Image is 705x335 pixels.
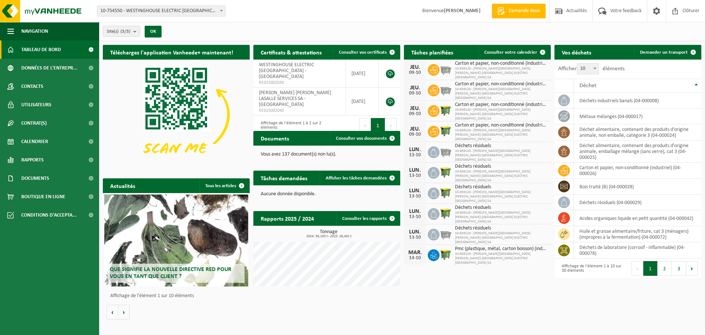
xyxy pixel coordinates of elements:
[455,149,547,162] span: 10-859120 - [PERSON_NAME][GEOGRAPHIC_DATA][PERSON_NAME]-[GEOGRAPHIC_DATA] ELECTRIC [GEOGRAPHIC_DA...
[21,132,48,151] span: Calendrier
[97,6,225,17] span: 10-754550 - WESTINGHOUSE ELECTRIC BELGIUM - NIVELLES
[120,29,130,34] count: (3/3)
[455,122,547,128] span: Carton et papier, non-conditionné (industriel)
[455,211,547,224] span: 10-859120 - [PERSON_NAME][GEOGRAPHIC_DATA][PERSON_NAME]-[GEOGRAPHIC_DATA] ELECTRIC [GEOGRAPHIC_DA...
[385,118,397,133] button: Next
[408,85,422,91] div: JEU.
[574,140,701,163] td: déchet alimentaire, contenant des produits d'origine animale, emballage mélangé (sans verre), cat...
[440,186,452,199] img: WB-1100-HPE-GN-50
[408,173,422,178] div: 13-10
[253,211,321,225] h2: Rapports 2025 / 2024
[257,117,323,133] div: Affichage de l'élément 1 à 2 sur 2 éléments
[257,229,400,238] h3: Tonnage
[558,260,624,277] div: Affichage de l'élément 1 à 10 sur 30 éléments
[145,26,162,38] button: OK
[408,91,422,96] div: 09-10
[326,176,387,181] span: Afficher les tâches demandées
[574,108,701,124] td: métaux mélangés (04-000017)
[455,128,547,142] span: 10-859120 - [PERSON_NAME][GEOGRAPHIC_DATA][PERSON_NAME]-[GEOGRAPHIC_DATA] ELECTRIC [GEOGRAPHIC_DA...
[455,252,547,265] span: 10-859120 - [PERSON_NAME][GEOGRAPHIC_DATA][PERSON_NAME]-[GEOGRAPHIC_DATA] ELECTRIC [GEOGRAPHIC_DA...
[455,164,547,170] span: Déchets résiduels
[455,190,547,203] span: 10-859120 - [PERSON_NAME][GEOGRAPHIC_DATA][PERSON_NAME]-[GEOGRAPHIC_DATA] ELECTRIC [GEOGRAPHIC_DA...
[97,6,225,16] span: 10-754550 - WESTINGHOUSE ELECTRIC BELGIUM - NIVELLES
[408,147,422,153] div: LUN.
[107,26,130,37] span: Site(s)
[455,184,547,190] span: Déchets résiduels
[408,132,422,137] div: 09-10
[455,67,547,80] span: 10-859120 - [PERSON_NAME][GEOGRAPHIC_DATA][PERSON_NAME]-[GEOGRAPHIC_DATA] ELECTRIC [GEOGRAPHIC_DA...
[455,170,547,183] span: 10-859120 - [PERSON_NAME][GEOGRAPHIC_DATA][PERSON_NAME]-[GEOGRAPHIC_DATA] ELECTRIC [GEOGRAPHIC_DA...
[21,22,48,40] span: Navigation
[440,166,452,178] img: WB-1100-HPE-GN-50
[259,80,340,86] span: RED25002030
[253,131,296,145] h2: Documents
[455,108,547,121] span: 10-859120 - [PERSON_NAME][GEOGRAPHIC_DATA][PERSON_NAME]-[GEOGRAPHIC_DATA] ELECTRIC [GEOGRAPHIC_DA...
[558,66,625,72] label: Afficher éléments
[574,93,701,108] td: déchets industriels banals (04-000008)
[336,136,387,141] span: Consulter vos documents
[261,192,393,197] p: Aucune donnée disponible.
[478,45,550,60] a: Consulter votre calendrier
[455,205,547,211] span: Déchets résiduels
[440,228,452,240] img: WB-2500-GAL-GY-01
[455,143,547,149] span: Déchets résiduels
[574,195,701,210] td: déchets résiduels (04-000029)
[103,45,241,59] h2: Téléchargez l'application Vanheede+ maintenant!
[21,114,47,132] span: Contrat(s)
[110,293,246,299] p: Affichage de l'élément 1 sur 10 éléments
[346,60,379,88] td: [DATE]
[408,106,422,111] div: JEU.
[492,4,546,18] a: Demande devis
[371,118,385,133] button: 1
[440,104,452,117] img: WB-1100-HPE-GN-50
[106,305,118,320] button: Vorige
[408,153,422,158] div: 13-10
[103,178,142,193] h2: Actualités
[574,124,701,140] td: déchet alimentaire, contenant des produits d'origine animale, non emballé, catégorie 3 (04-000024)
[333,45,399,60] a: Consulter vos certificats
[408,250,422,256] div: MAR.
[440,63,452,75] img: WB-2500-GAL-GY-01
[21,77,43,96] span: Contacts
[444,8,481,14] strong: [PERSON_NAME]
[440,248,452,261] img: WB-1100-HPE-GN-50
[320,171,399,185] a: Afficher les tâches demandées
[21,151,44,169] span: Rapports
[404,45,460,59] h2: Tâches planifiées
[110,267,231,279] span: Que signifie la nouvelle directive RED pour vous en tant que client ?
[21,206,77,224] span: Conditions d'accepta...
[408,167,422,173] div: LUN.
[455,61,547,67] span: Carton et papier, non-conditionné (industriel)
[103,26,140,37] button: Site(s)(3/3)
[643,261,658,276] button: 1
[253,171,315,185] h2: Tâches demandées
[440,83,452,96] img: WB-2500-GAL-GY-01
[658,261,672,276] button: 2
[455,231,547,245] span: 10-859120 - [PERSON_NAME][GEOGRAPHIC_DATA][PERSON_NAME]-[GEOGRAPHIC_DATA] ELECTRIC [GEOGRAPHIC_DA...
[574,163,701,179] td: carton et papier, non-conditionné (industriel) (04-000026)
[339,50,387,55] span: Consulter vos certificats
[21,96,51,114] span: Utilisateurs
[440,207,452,220] img: WB-1100-HPE-GN-50
[21,188,65,206] span: Boutique en ligne
[261,152,393,157] p: Vous avez 137 document(s) non lu(s).
[455,102,547,108] span: Carton et papier, non-conditionné (industriel)
[574,226,701,242] td: huile et graisse alimentaire/friture, cat 3 (ménagers)(impropres à la fermentation) (04-000072)
[330,131,399,146] a: Consulter vos documents
[257,235,400,238] span: 2024: 38,193 t - 2025: 28,491 t
[408,111,422,117] div: 09-10
[253,45,329,59] h2: Certificats & attestations
[408,194,422,199] div: 13-10
[21,59,77,77] span: Données de l'entrepr...
[118,305,130,320] button: Volgende
[103,60,250,170] img: Download de VHEPlus App
[574,242,701,259] td: déchets de laboratoire (corrosif - inflammable) (04-000078)
[634,45,701,60] a: Demander un transport
[507,7,542,15] span: Demande devis
[408,188,422,194] div: LUN.
[686,261,698,276] button: Next
[632,261,643,276] button: Previous
[359,118,371,133] button: Previous
[259,62,314,79] span: WESTINGHOUSE ELECTRIC [GEOGRAPHIC_DATA] - [GEOGRAPHIC_DATA]
[408,235,422,240] div: 13-10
